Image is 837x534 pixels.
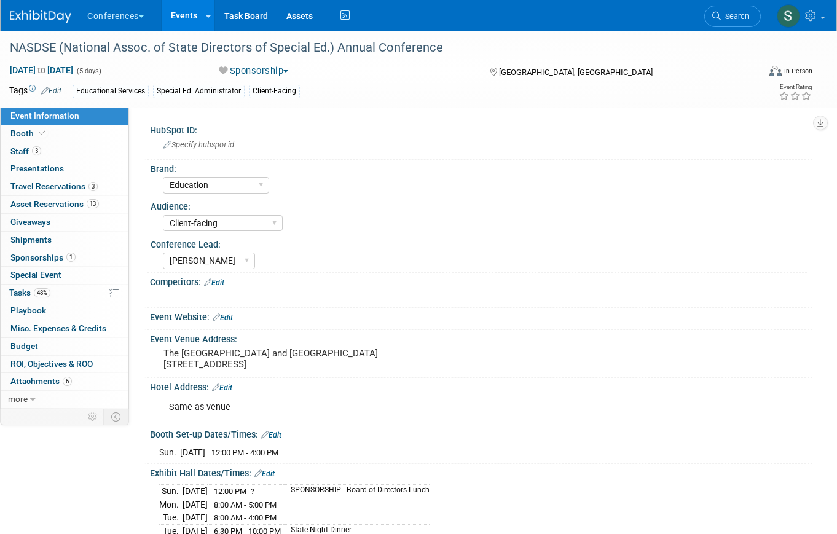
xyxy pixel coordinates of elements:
a: Attachments6 [1,373,128,390]
div: Conference Lead: [151,235,807,251]
span: Asset Reservations [10,199,99,209]
span: Tasks [9,288,50,297]
a: Playbook [1,302,128,320]
td: Toggle Event Tabs [104,409,129,425]
span: ? [251,487,254,496]
td: Mon. [159,498,183,511]
div: Exhibit Hall Dates/Times: [150,464,812,480]
span: 12:00 PM - [214,487,254,496]
span: 8:00 AM - 5:00 PM [214,500,277,509]
span: 1 [66,253,76,262]
a: Edit [204,278,224,287]
td: [DATE] [183,485,208,498]
span: Search [721,12,749,21]
span: Presentations [10,163,64,173]
span: [DATE] [DATE] [9,65,74,76]
span: Giveaways [10,217,50,227]
span: 48% [34,288,50,297]
span: Special Event [10,270,61,280]
span: ROI, Objectives & ROO [10,359,93,369]
a: Staff3 [1,143,128,160]
span: 3 [88,182,98,191]
a: Asset Reservations13 [1,196,128,213]
span: Event Information [10,111,79,120]
div: Hotel Address: [150,378,812,394]
span: 6 [63,377,72,386]
a: ROI, Objectives & ROO [1,356,128,373]
span: Misc. Expenses & Credits [10,323,106,333]
td: Personalize Event Tab Strip [82,409,104,425]
div: Educational Services [73,85,149,98]
div: HubSpot ID: [150,121,812,136]
pre: The [GEOGRAPHIC_DATA] and [GEOGRAPHIC_DATA] [STREET_ADDRESS] [163,348,412,370]
td: [DATE] [180,446,205,459]
a: more [1,391,128,408]
button: Sponsorship [214,65,293,77]
td: [DATE] [183,498,208,511]
a: Shipments [1,232,128,249]
div: Brand: [151,160,807,175]
span: 8:00 AM - 4:00 PM [214,513,277,522]
td: Tags [9,84,61,98]
a: Misc. Expenses & Credits [1,320,128,337]
span: Specify hubspot id [163,140,234,149]
td: Sun. [159,485,183,498]
div: Same as venue [160,395,683,420]
span: 12:00 PM - 4:00 PM [211,448,278,457]
span: to [36,65,47,75]
span: (5 days) [76,67,101,75]
a: Edit [41,87,61,95]
div: Special Ed. Administrator [153,85,245,98]
a: Edit [254,469,275,478]
td: [DATE] [183,511,208,525]
div: Event Format [694,64,812,82]
a: Edit [213,313,233,322]
span: Shipments [10,235,52,245]
div: Event Website: [150,308,812,324]
a: Tasks48% [1,285,128,302]
div: Client-Facing [249,85,300,98]
a: Edit [261,431,281,439]
div: Event Rating [779,84,812,90]
i: Booth reservation complete [39,130,45,136]
a: Budget [1,338,128,355]
div: Competitors: [150,273,812,289]
span: Travel Reservations [10,181,98,191]
img: Sophie Buffo [777,4,800,28]
img: Format-Inperson.png [769,66,782,76]
a: Special Event [1,267,128,284]
span: 13 [87,199,99,208]
div: NASDSE (National Assoc. of State Directors of Special Ed.) Annual Conference [6,37,744,59]
td: SPONSORSHIP - Board of Directors Lunch [283,485,430,498]
img: ExhibitDay [10,10,71,23]
a: Booth [1,125,128,143]
a: Giveaways [1,214,128,231]
div: Audience: [151,197,807,213]
span: Attachments [10,376,72,386]
a: Search [704,6,761,27]
div: Event Venue Address: [150,330,812,345]
a: Travel Reservations3 [1,178,128,195]
span: [GEOGRAPHIC_DATA], [GEOGRAPHIC_DATA] [499,68,653,77]
a: Event Information [1,108,128,125]
span: Staff [10,146,41,156]
span: Budget [10,341,38,351]
span: Playbook [10,305,46,315]
div: Booth Set-up Dates/Times: [150,425,812,441]
a: Sponsorships1 [1,249,128,267]
span: Sponsorships [10,253,76,262]
span: 3 [32,146,41,155]
a: Edit [212,383,232,392]
a: Presentations [1,160,128,178]
div: In-Person [784,66,812,76]
td: Tue. [159,511,183,525]
span: more [8,394,28,404]
td: Sun. [159,446,180,459]
span: Booth [10,128,48,138]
